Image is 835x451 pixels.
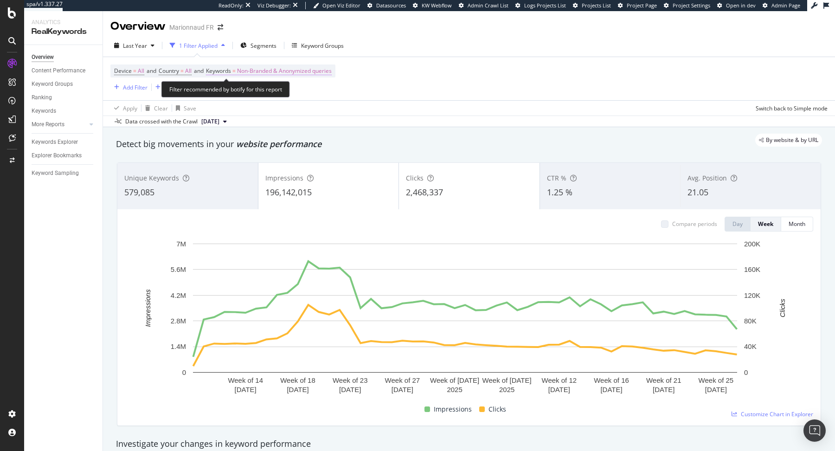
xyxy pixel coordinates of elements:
a: Projects List [573,2,611,9]
div: Save [184,104,196,112]
div: Investigate your changes in keyword performance [116,438,822,450]
text: Week of 18 [280,376,315,384]
text: Week of 12 [542,376,577,384]
span: = [232,67,236,75]
a: Keywords Explorer [32,137,96,147]
span: By website & by URL [766,137,818,143]
button: Switch back to Simple mode [752,101,828,116]
span: All [138,64,144,77]
div: Keywords Explorer [32,137,78,147]
text: 7M [176,240,186,248]
text: Week of [DATE] [430,376,479,384]
span: 1.25 % [547,187,572,198]
div: Switch back to Simple mode [756,104,828,112]
span: and [147,67,156,75]
button: Apply [110,101,137,116]
span: Open in dev [726,2,756,9]
div: Filter recommended by botify for this report [161,81,290,97]
span: Datasources [376,2,406,9]
button: Last Year [110,38,158,53]
span: KW Webflow [422,2,452,9]
div: ReadOnly: [218,2,244,9]
text: [DATE] [653,386,674,393]
span: = [133,67,136,75]
div: Compare periods [672,220,717,228]
text: 1.4M [171,342,186,350]
button: Month [781,217,813,232]
div: arrow-right-arrow-left [218,24,223,31]
button: Add Filter [110,82,148,93]
div: Viz Debugger: [257,2,291,9]
button: [DATE] [198,116,231,127]
span: Impressions [434,404,472,415]
button: Add Filter Group [152,82,206,93]
a: Project Settings [664,2,710,9]
button: Week [751,217,781,232]
div: Overview [32,52,54,62]
text: 0 [744,368,748,376]
div: Keyword Sampling [32,168,79,178]
text: 120K [744,291,760,299]
a: Keyword Groups [32,79,96,89]
text: 2.8M [171,317,186,325]
text: Clicks [778,298,786,317]
text: [DATE] [339,386,361,393]
div: Overview [110,19,166,34]
span: 579,085 [124,187,154,198]
span: = [180,67,184,75]
a: Overview [32,52,96,62]
text: Week of 16 [594,376,629,384]
text: [DATE] [705,386,727,393]
span: Country [159,67,179,75]
span: and [194,67,204,75]
div: Ranking [32,93,52,103]
text: 80K [744,317,757,325]
div: Day [732,220,743,228]
span: 2,468,337 [406,187,443,198]
button: Segments [237,38,280,53]
div: Apply [123,104,137,112]
text: 5.6M [171,265,186,273]
span: All [185,64,192,77]
text: [DATE] [600,386,622,393]
text: 4.2M [171,291,186,299]
div: Clear [154,104,168,112]
div: legacy label [755,134,822,147]
text: Week of 23 [333,376,368,384]
a: Logs Projects List [515,2,566,9]
text: [DATE] [392,386,413,393]
span: 196,142,015 [265,187,312,198]
span: Projects List [582,2,611,9]
a: KW Webflow [413,2,452,9]
div: More Reports [32,120,64,129]
span: Project Page [627,2,657,9]
text: Week of [DATE] [482,376,532,384]
div: Month [789,220,805,228]
span: Logs Projects List [524,2,566,9]
div: Keyword Groups [301,42,344,50]
div: Content Performance [32,66,85,76]
a: More Reports [32,120,87,129]
a: Admin Page [763,2,800,9]
span: Device [114,67,132,75]
text: Week of 21 [646,376,681,384]
span: Impressions [265,174,303,182]
div: Week [758,220,773,228]
span: Non-Branded & Anonymized queries [237,64,332,77]
button: 1 Filter Applied [166,38,229,53]
button: Save [172,101,196,116]
button: Clear [141,101,168,116]
div: Marionnaud FR [169,23,214,32]
a: Content Performance [32,66,96,76]
a: Explorer Bookmarks [32,151,96,161]
a: Open in dev [717,2,756,9]
span: Clicks [406,174,424,182]
svg: A chart. [125,239,805,400]
div: Data crossed with the Crawl [125,117,198,126]
text: 2025 [499,386,514,393]
text: 0 [182,368,186,376]
span: Open Viz Editor [322,2,360,9]
a: Keywords [32,106,96,116]
a: Open Viz Editor [313,2,360,9]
